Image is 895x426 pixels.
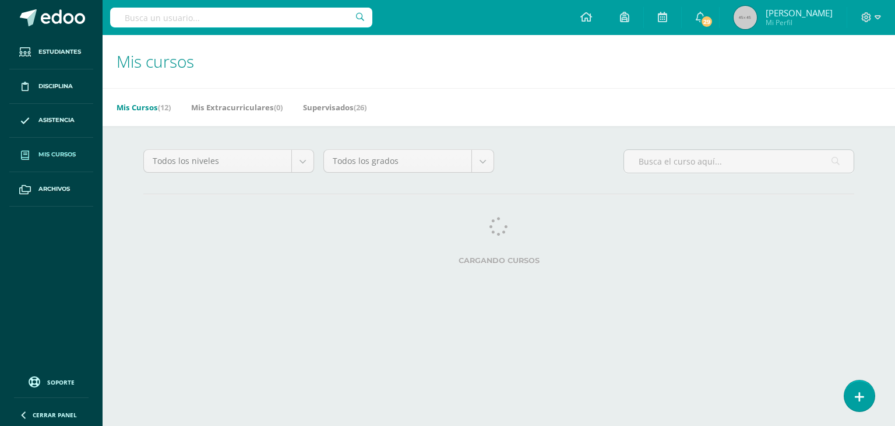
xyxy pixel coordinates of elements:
[117,98,171,117] a: Mis Cursos(12)
[303,98,367,117] a: Supervisados(26)
[38,47,81,57] span: Estudiantes
[9,104,93,138] a: Asistencia
[38,150,76,159] span: Mis cursos
[144,150,313,172] a: Todos los niveles
[191,98,283,117] a: Mis Extracurriculares(0)
[33,411,77,419] span: Cerrar panel
[153,150,283,172] span: Todos los niveles
[734,6,757,29] img: 45x45
[274,102,283,113] span: (0)
[158,102,171,113] span: (12)
[766,18,833,27] span: Mi Perfil
[9,172,93,207] a: Archivos
[766,7,833,19] span: [PERSON_NAME]
[38,184,70,194] span: Archivos
[324,150,494,172] a: Todos los grados
[47,378,75,386] span: Soporte
[9,69,93,104] a: Disciplina
[9,35,93,69] a: Estudiantes
[38,116,75,125] span: Asistencia
[700,15,713,28] span: 29
[110,8,372,27] input: Busca un usuario...
[624,150,854,173] input: Busca el curso aquí...
[9,138,93,172] a: Mis cursos
[117,50,194,72] span: Mis cursos
[143,256,854,265] label: Cargando cursos
[14,373,89,389] a: Soporte
[38,82,73,91] span: Disciplina
[333,150,463,172] span: Todos los grados
[354,102,367,113] span: (26)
